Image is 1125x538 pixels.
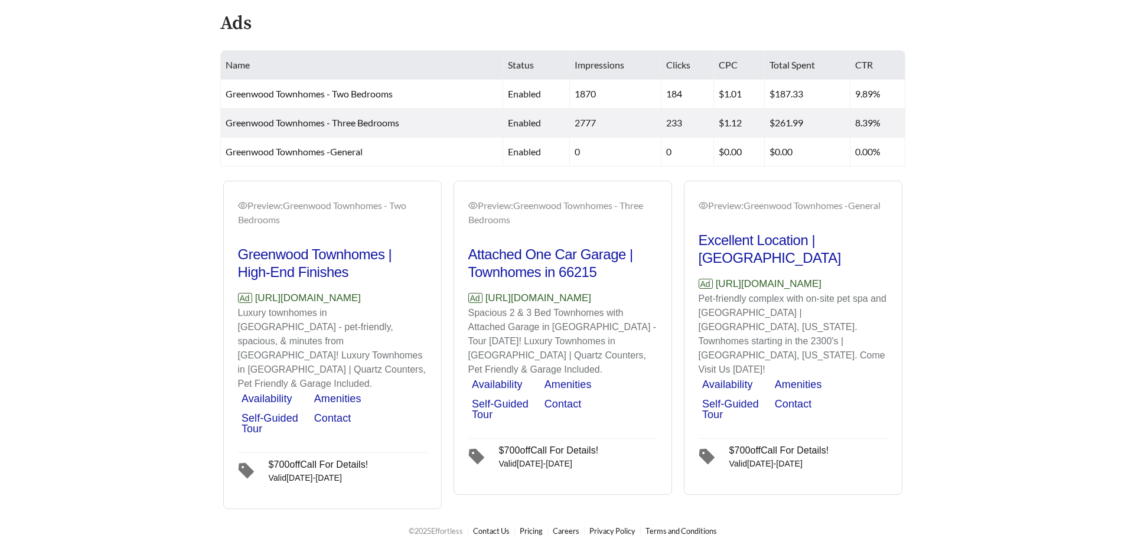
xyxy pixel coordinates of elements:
h2: Excellent Location | [GEOGRAPHIC_DATA] [699,231,888,267]
th: Clicks [661,51,714,80]
div: Valid [DATE] - [DATE] [729,455,829,468]
td: $187.33 [765,80,850,109]
td: $1.12 [714,109,765,138]
span: enabled [508,146,541,157]
td: 1870 [570,80,661,109]
a: Terms and Conditions [645,526,717,536]
td: 8.39% [850,109,905,138]
a: Contact [544,398,582,410]
span: Greenwood Townhomes -General [226,146,363,157]
span: CTR [855,59,873,70]
a: Careers [553,526,579,536]
h4: Ads [220,14,252,34]
span: enabled [508,117,541,128]
td: 0.00% [850,138,905,167]
a: Contact [775,398,812,410]
a: Contact Us [473,526,510,536]
th: Total Spent [765,51,850,80]
th: Name [221,51,504,80]
p: [URL][DOMAIN_NAME] [468,291,657,306]
p: Spacious 2 & 3 Bed Townhomes with Attached Garage in [GEOGRAPHIC_DATA] - Tour [DATE]! Luxury Town... [468,306,657,377]
th: Status [503,51,569,80]
a: Amenities [544,379,592,390]
span: eye [699,201,708,210]
p: Pet-friendly complex with on-site pet spa and [GEOGRAPHIC_DATA] | [GEOGRAPHIC_DATA], [US_STATE]. ... [699,292,888,377]
span: enabled [508,88,541,99]
td: $261.99 [765,109,850,138]
a: Self-Guided Tour [472,398,529,420]
td: $0.00 [714,138,765,167]
span: © 2025 Effortless [409,526,463,536]
div: Valid [DATE] - [DATE] [499,455,599,468]
a: Self-Guided Tour [702,398,759,420]
a: Amenities [775,379,822,390]
div: Preview: Greenwood Townhomes -General [699,198,888,213]
a: $700offCall For Details!Valid[DATE]-[DATE] [699,438,888,473]
td: 0 [570,138,661,167]
span: Ad [468,293,482,303]
td: $0.00 [765,138,850,167]
a: Pricing [520,526,543,536]
td: 0 [661,138,714,167]
span: Greenwood Townhomes - Three Bedrooms [226,117,399,128]
td: 184 [661,80,714,109]
td: $1.01 [714,80,765,109]
div: $ 700 off Call For Details! [729,446,829,455]
h2: Attached One Car Garage | Townhomes in 66215 [468,246,657,281]
td: 9.89% [850,80,905,109]
a: Availability [702,379,753,390]
span: CPC [719,59,738,70]
a: $700offCall For Details!Valid[DATE]-[DATE] [468,438,657,473]
td: 233 [661,109,714,138]
td: 2777 [570,109,661,138]
span: Greenwood Townhomes - Two Bedrooms [226,88,393,99]
div: Preview: Greenwood Townhomes - Three Bedrooms [468,198,657,227]
span: eye [468,201,478,210]
a: Privacy Policy [589,526,635,536]
a: Availability [472,379,523,390]
span: Ad [699,279,713,289]
div: $ 700 off Call For Details! [499,446,599,455]
span: tag [468,441,494,472]
p: [URL][DOMAIN_NAME] [699,276,888,292]
th: Impressions [570,51,661,80]
span: tag [699,441,725,472]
